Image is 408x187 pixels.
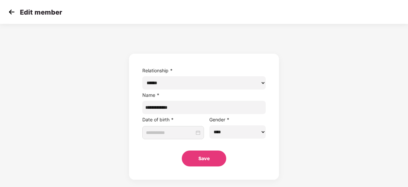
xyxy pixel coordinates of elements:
[182,151,226,166] button: Save
[142,92,160,98] label: Name *
[142,68,173,73] label: Relationship *
[20,8,62,16] p: Edit member
[209,117,230,122] label: Gender *
[142,117,174,122] label: Date of birth *
[7,7,17,17] img: svg+xml;base64,PHN2ZyB4bWxucz0iaHR0cDovL3d3dy53My5vcmcvMjAwMC9zdmciIHdpZHRoPSIzMCIgaGVpZ2h0PSIzMC...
